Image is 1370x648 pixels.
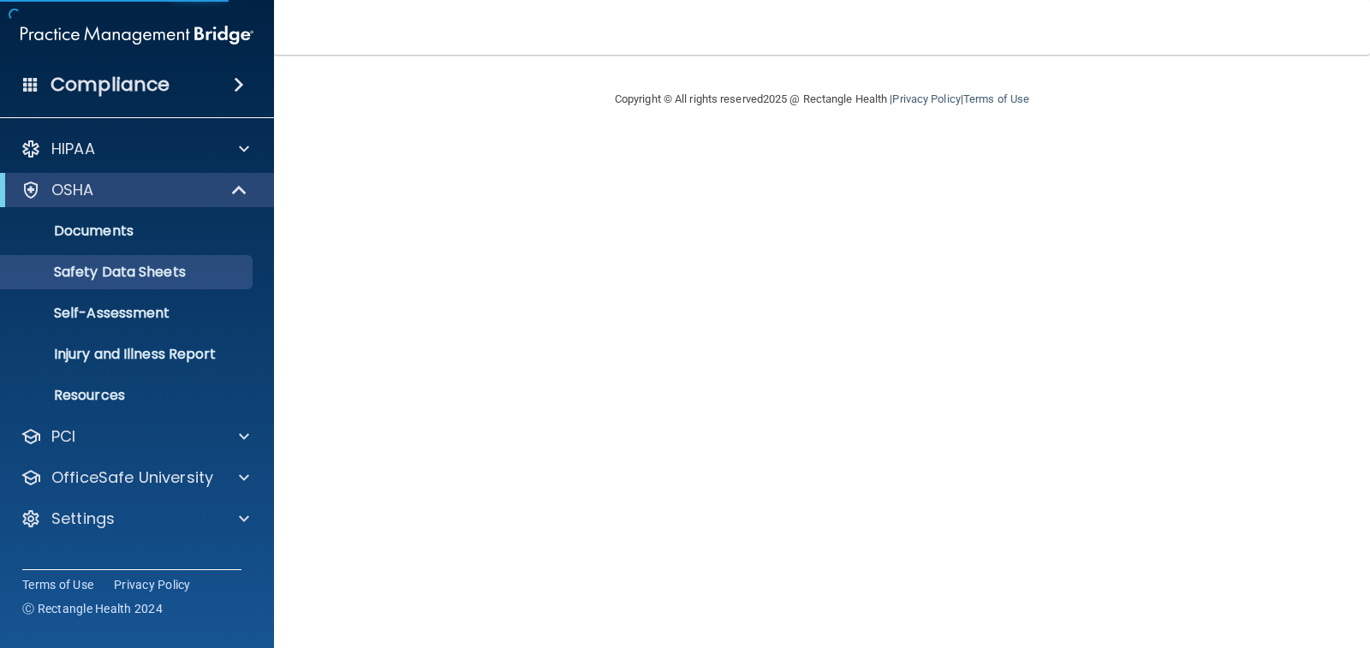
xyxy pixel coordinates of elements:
[963,92,1029,105] a: Terms of Use
[892,92,960,105] a: Privacy Policy
[22,600,163,617] span: Ⓒ Rectangle Health 2024
[21,467,249,488] a: OfficeSafe University
[11,346,245,363] p: Injury and Illness Report
[11,223,245,240] p: Documents
[114,576,191,593] a: Privacy Policy
[11,305,245,322] p: Self-Assessment
[51,73,170,97] h4: Compliance
[51,180,94,200] p: OSHA
[51,426,75,447] p: PCI
[21,508,249,529] a: Settings
[11,387,245,404] p: Resources
[21,139,249,159] a: HIPAA
[51,467,213,488] p: OfficeSafe University
[509,72,1135,127] div: Copyright © All rights reserved 2025 @ Rectangle Health | |
[22,576,93,593] a: Terms of Use
[51,139,95,159] p: HIPAA
[51,508,115,529] p: Settings
[21,426,249,447] a: PCI
[21,180,248,200] a: OSHA
[21,18,253,52] img: PMB logo
[11,264,245,281] p: Safety Data Sheets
